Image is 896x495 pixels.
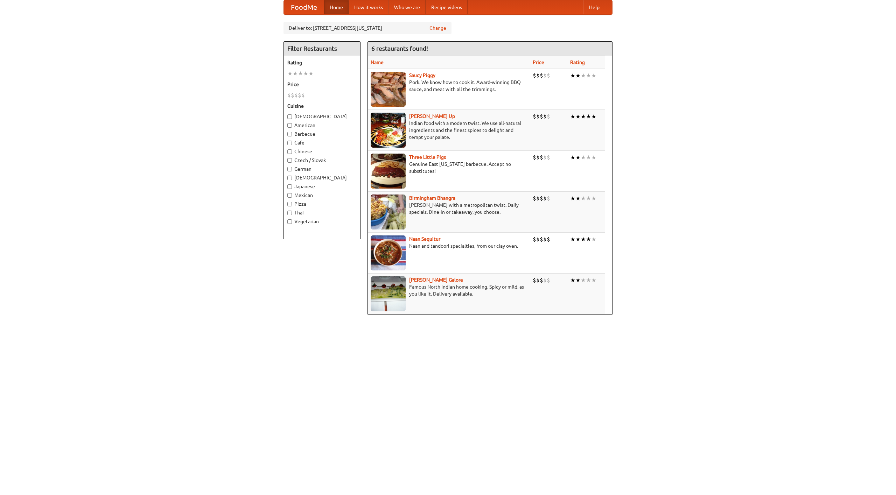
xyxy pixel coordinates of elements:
[533,195,536,202] li: $
[591,235,596,243] li: ★
[409,72,435,78] a: Saucy Piggy
[533,59,544,65] a: Price
[581,276,586,284] li: ★
[287,123,292,128] input: American
[540,276,543,284] li: $
[371,242,527,249] p: Naan and tandoori specialties, from our clay oven.
[371,72,406,107] img: saucy.jpg
[287,132,292,136] input: Barbecue
[533,154,536,161] li: $
[287,174,357,181] label: [DEMOGRAPHIC_DATA]
[287,158,292,163] input: Czech / Slovak
[287,211,292,215] input: Thai
[575,113,581,120] li: ★
[308,70,314,77] li: ★
[287,148,357,155] label: Chinese
[287,184,292,189] input: Japanese
[586,195,591,202] li: ★
[371,120,527,141] p: Indian food with a modern twist. We use all-natural ingredients and the finest spices to delight ...
[540,195,543,202] li: $
[287,122,357,129] label: American
[543,113,547,120] li: $
[284,0,324,14] a: FoodMe
[570,113,575,120] li: ★
[591,113,596,120] li: ★
[583,0,605,14] a: Help
[543,195,547,202] li: $
[298,70,303,77] li: ★
[575,195,581,202] li: ★
[536,113,540,120] li: $
[298,91,301,99] li: $
[581,72,586,79] li: ★
[586,72,591,79] li: ★
[536,195,540,202] li: $
[371,235,406,270] img: naansequitur.jpg
[540,235,543,243] li: $
[287,91,291,99] li: $
[287,193,292,198] input: Mexican
[543,235,547,243] li: $
[409,236,440,242] b: Naan Sequitur
[349,0,388,14] a: How it works
[324,0,349,14] a: Home
[291,91,294,99] li: $
[287,130,357,137] label: Barbecue
[287,209,357,216] label: Thai
[287,165,357,172] label: German
[570,276,575,284] li: ★
[536,235,540,243] li: $
[287,114,292,119] input: [DEMOGRAPHIC_DATA]
[543,276,547,284] li: $
[409,113,455,119] a: [PERSON_NAME] Up
[287,141,292,145] input: Cafe
[287,102,357,109] h5: Cuisine
[540,113,543,120] li: $
[371,45,428,52] ng-pluralize: 6 restaurants found!
[409,154,446,160] a: Three Little Pigs
[287,81,357,88] h5: Price
[371,201,527,215] p: [PERSON_NAME] with a metropolitan twist. Daily specials. Dine-in or takeaway, you choose.
[540,72,543,79] li: $
[591,154,596,161] li: ★
[371,195,406,229] img: bhangra.jpg
[581,154,586,161] li: ★
[536,72,540,79] li: $
[371,59,384,65] a: Name
[287,200,357,207] label: Pizza
[409,195,455,201] a: Birmingham Bhangra
[591,276,596,284] li: ★
[429,24,446,31] a: Change
[575,235,581,243] li: ★
[533,113,536,120] li: $
[570,59,585,65] a: Rating
[570,154,575,161] li: ★
[533,72,536,79] li: $
[371,113,406,148] img: curryup.jpg
[547,276,550,284] li: $
[570,72,575,79] li: ★
[547,154,550,161] li: $
[388,0,426,14] a: Who we are
[543,72,547,79] li: $
[547,235,550,243] li: $
[536,154,540,161] li: $
[287,218,357,225] label: Vegetarian
[586,235,591,243] li: ★
[533,235,536,243] li: $
[287,192,357,199] label: Mexican
[547,195,550,202] li: $
[371,79,527,93] p: Pork. We know how to cook it. Award-winning BBQ sauce, and meat with all the trimmings.
[591,195,596,202] li: ★
[287,176,292,180] input: [DEMOGRAPHIC_DATA]
[575,276,581,284] li: ★
[575,72,581,79] li: ★
[287,183,357,190] label: Japanese
[371,276,406,311] img: currygalore.jpg
[287,149,292,154] input: Chinese
[540,154,543,161] li: $
[287,70,293,77] li: ★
